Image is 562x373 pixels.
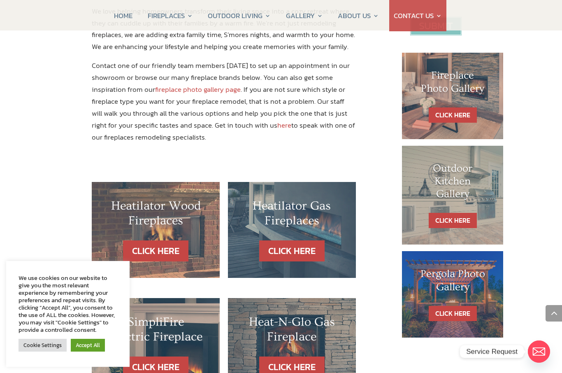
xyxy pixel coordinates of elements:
[244,198,339,232] h2: Heatilator Gas Fireplaces
[92,5,356,60] p: We love helping homeowners transform their living space into a cozy retreat where they can cuddle...
[244,315,339,348] h2: Heat-N-Glo Gas Fireplace
[108,198,203,232] h2: Heatilator Wood Fireplaces
[108,315,203,348] h2: SimpliFire Electric Fireplace
[418,268,487,297] h1: Pergola Photo Gallery
[429,213,477,228] a: CLICK HERE
[123,240,188,261] a: CLICK HERE
[19,274,117,333] div: We use cookies on our website to give you the most relevant experience by remembering your prefer...
[155,84,241,95] a: fireplace photo gallery page
[259,240,325,261] a: CLICK HERE
[19,339,67,352] a: Cookie Settings
[429,306,477,321] a: CLICK HERE
[92,60,356,150] p: Contact one of our friendly team members [DATE] to set up an appointment in our showroom or brows...
[418,162,487,205] h1: Outdoor Kitchen Gallery
[528,340,550,363] a: Email
[418,69,487,99] h1: Fireplace Photo Gallery
[277,120,291,131] a: here
[71,339,105,352] a: Accept All
[429,107,477,123] a: CLICK HERE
